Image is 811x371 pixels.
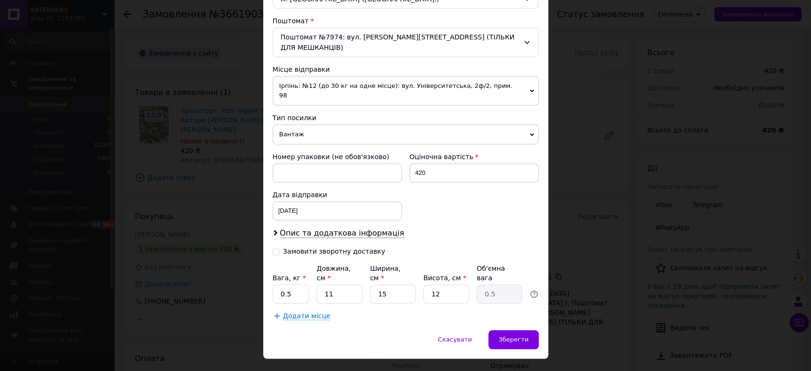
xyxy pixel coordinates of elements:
[423,274,466,282] label: Висота, см
[477,264,522,283] div: Об'ємна вага
[273,16,539,26] div: Поштомат
[273,28,539,57] div: Поштомат №7974: вул. [PERSON_NAME][STREET_ADDRESS] (ТІЛЬКИ ДЛЯ МЕШКАНЦІВ)
[498,336,528,343] span: Зберегти
[273,190,402,200] div: Дата відправки
[280,228,404,238] span: Опис та додаткова інформація
[273,76,539,105] span: Ірпінь: №12 (до 30 кг на одне місце): вул. Університетська, 2ф/2, прим. 98
[273,274,306,282] label: Вага, кг
[273,66,330,73] span: Місце відправки
[283,247,385,256] div: Замовити зворотну доставку
[273,152,402,162] div: Номер упаковки (не обов'язково)
[410,152,539,162] div: Оціночна вартість
[273,114,316,122] span: Тип посилки
[316,265,351,282] label: Довжина, см
[438,336,472,343] span: Скасувати
[283,312,331,320] span: Додати місце
[273,124,539,144] span: Вантаж
[370,265,401,282] label: Ширина, см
